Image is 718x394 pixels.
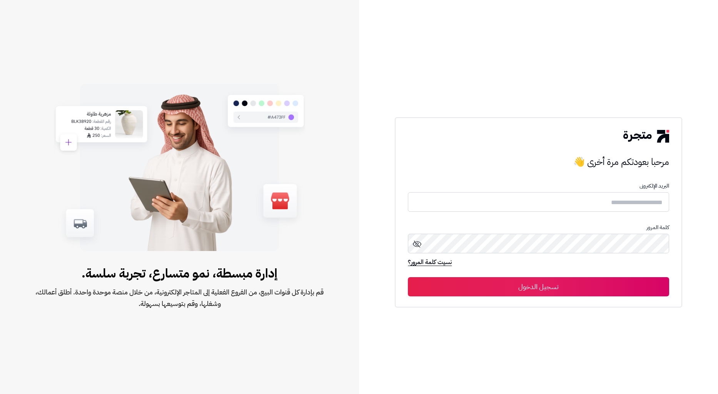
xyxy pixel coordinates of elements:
[408,258,452,268] a: نسيت كلمة المرور؟
[25,264,334,283] span: إدارة مبسطة، نمو متسارع، تجربة سلسة.
[408,183,669,189] p: البريد الإلكترونى
[408,224,669,231] p: كلمة المرور
[623,130,669,142] img: logo-2.png
[408,277,669,296] button: تسجيل الدخول
[25,286,334,309] span: قم بإدارة كل قنوات البيع، من الفروع الفعلية إلى المتاجر الإلكترونية، من خلال منصة موحدة واحدة. أط...
[408,154,669,170] h3: مرحبا بعودتكم مرة أخرى 👋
